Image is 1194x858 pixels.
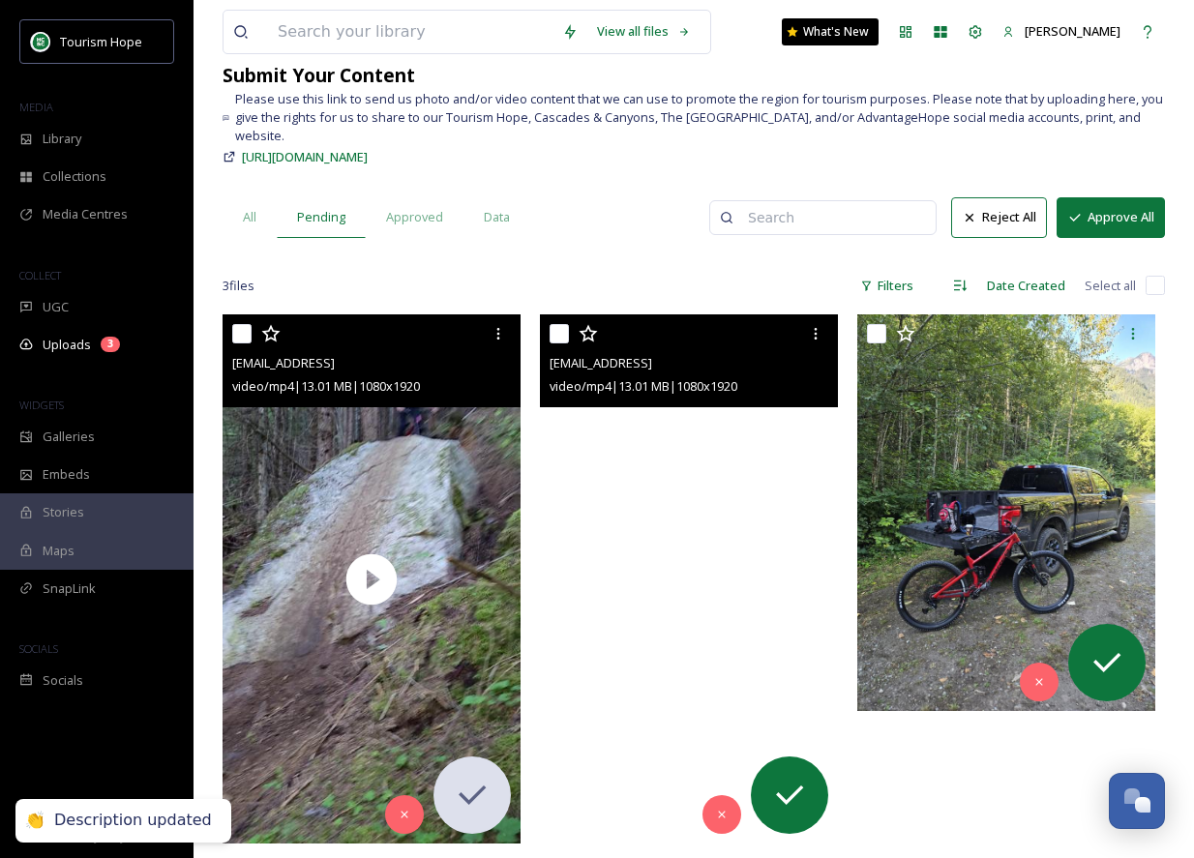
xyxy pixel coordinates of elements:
a: View all files [587,13,701,50]
span: [PERSON_NAME] [1025,22,1120,40]
div: 3 [101,337,120,352]
img: thumbnail [223,314,521,844]
span: Uploads [43,336,91,354]
span: Galleries [43,428,95,446]
a: What's New [782,18,879,45]
input: Search [738,198,926,237]
button: Reject All [951,197,1047,237]
span: 3 file s [223,277,254,295]
input: Search your library [268,11,552,53]
span: Collections [43,167,106,186]
span: [EMAIL_ADDRESS] [550,354,652,371]
span: All [243,208,256,226]
strong: Submit Your Content [223,62,415,88]
span: SnapLink [43,579,96,598]
span: Pending [297,208,345,226]
span: WIDGETS [19,398,64,412]
a: [PERSON_NAME] [993,13,1130,50]
span: MEDIA [19,100,53,114]
span: video/mp4 | 13.01 MB | 1080 x 1920 [232,377,420,395]
a: [URL][DOMAIN_NAME] [242,145,368,168]
video: ext_1754932482.421851_salesmanandrew@gmail.com-inbound7300078799028220838.mp4 [540,314,838,844]
span: video/mp4 | 13.01 MB | 1080 x 1920 [550,377,737,395]
span: Please use this link to send us photo and/or video content that we can use to promote the region ... [235,90,1165,146]
span: SOCIALS [19,641,58,656]
span: Stories [43,503,84,521]
span: COLLECT [19,268,61,282]
button: Approve All [1057,197,1165,237]
div: Date Created [977,267,1075,305]
div: Filters [851,267,923,305]
span: UGC [43,298,69,316]
span: Media Centres [43,205,128,223]
div: Description updated [54,811,212,831]
span: Approved [386,208,443,226]
button: Open Chat [1109,773,1165,829]
span: Library [43,130,81,148]
div: 👏 [25,811,45,831]
img: ext_1754932477.359572_salesmanandrew@gmail.com-inbound2855146357779677080.jpg [857,314,1155,712]
span: Embeds [43,465,90,484]
span: [EMAIL_ADDRESS] [232,354,335,371]
span: Socials [43,671,83,690]
span: Tourism Hope [60,33,142,50]
span: Select all [1085,277,1136,295]
span: Data [484,208,510,226]
span: [URL][DOMAIN_NAME] [242,148,368,165]
img: logo.png [31,32,50,51]
span: Maps [43,542,75,560]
